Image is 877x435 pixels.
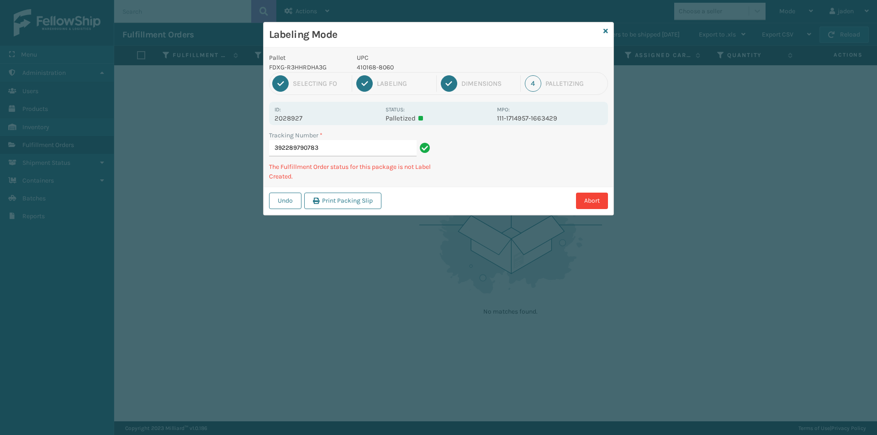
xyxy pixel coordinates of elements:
[304,193,381,209] button: Print Packing Slip
[497,106,510,113] label: MPO:
[377,79,432,88] div: Labeling
[275,106,281,113] label: Id:
[386,106,405,113] label: Status:
[545,79,605,88] div: Palletizing
[269,63,346,72] p: FDXG-R3HHRDHA3G
[357,53,491,63] p: UPC
[269,193,301,209] button: Undo
[461,79,516,88] div: Dimensions
[272,75,289,92] div: 1
[275,114,380,122] p: 2028927
[357,63,491,72] p: 410168-8060
[293,79,348,88] div: Selecting FO
[269,28,600,42] h3: Labeling Mode
[576,193,608,209] button: Abort
[386,114,491,122] p: Palletized
[269,131,322,140] label: Tracking Number
[497,114,602,122] p: 111-1714957-1663429
[441,75,457,92] div: 3
[269,162,433,181] p: The Fulfillment Order status for this package is not Label Created.
[269,53,346,63] p: Pallet
[525,75,541,92] div: 4
[356,75,373,92] div: 2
